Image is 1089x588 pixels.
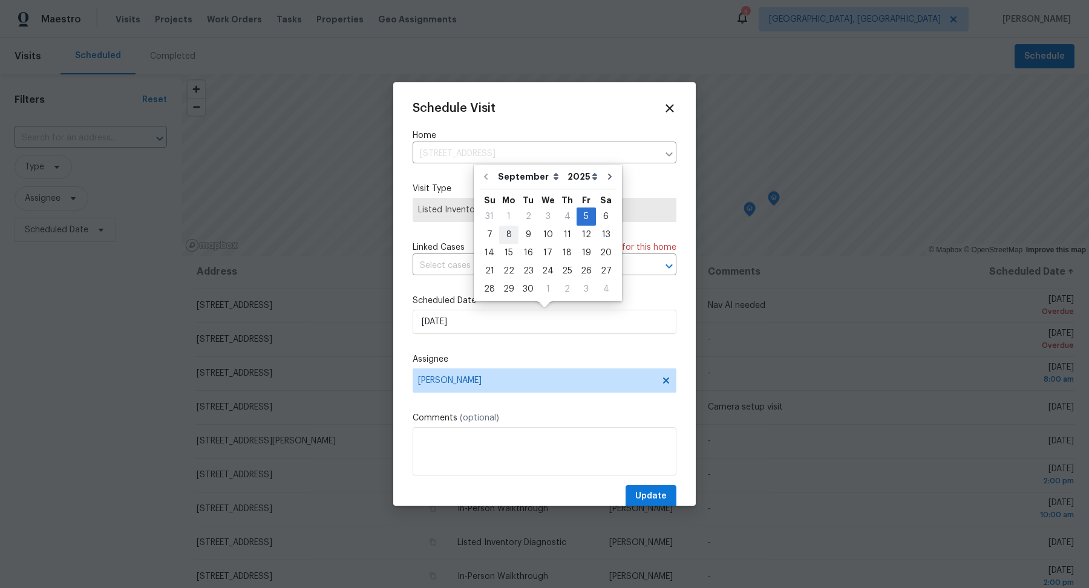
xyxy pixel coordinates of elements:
[538,244,558,262] div: Wed Sep 17 2025
[577,281,596,298] div: 3
[596,226,616,243] div: 13
[518,244,538,261] div: 16
[499,226,518,244] div: Mon Sep 08 2025
[596,208,616,225] div: 6
[413,295,676,307] label: Scheduled Date
[558,263,577,279] div: 25
[558,244,577,262] div: Thu Sep 18 2025
[484,196,495,204] abbr: Sunday
[577,244,596,262] div: Fri Sep 19 2025
[499,262,518,280] div: Mon Sep 22 2025
[663,102,676,115] span: Close
[558,226,577,243] div: 11
[413,353,676,365] label: Assignee
[600,196,612,204] abbr: Saturday
[518,281,538,298] div: 30
[460,414,499,422] span: (optional)
[480,281,499,298] div: 28
[499,208,518,225] div: 1
[596,207,616,226] div: Sat Sep 06 2025
[538,208,558,225] div: 3
[558,208,577,225] div: 4
[518,207,538,226] div: Tue Sep 02 2025
[596,280,616,298] div: Sat Oct 04 2025
[596,244,616,261] div: 20
[413,256,643,275] input: Select cases
[518,208,538,225] div: 2
[596,226,616,244] div: Sat Sep 13 2025
[480,263,499,279] div: 21
[538,226,558,243] div: 10
[538,226,558,244] div: Wed Sep 10 2025
[413,102,495,114] span: Schedule Visit
[596,262,616,280] div: Sat Sep 27 2025
[601,165,619,189] button: Go to next month
[577,208,596,225] div: 5
[499,244,518,261] div: 15
[626,485,676,508] button: Update
[538,263,558,279] div: 24
[480,244,499,261] div: 14
[558,244,577,261] div: 18
[499,280,518,298] div: Mon Sep 29 2025
[518,244,538,262] div: Tue Sep 16 2025
[538,244,558,261] div: 17
[577,280,596,298] div: Fri Oct 03 2025
[538,262,558,280] div: Wed Sep 24 2025
[480,280,499,298] div: Sun Sep 28 2025
[561,196,573,204] abbr: Thursday
[480,208,499,225] div: 31
[596,244,616,262] div: Sat Sep 20 2025
[477,165,495,189] button: Go to previous month
[413,129,676,142] label: Home
[499,226,518,243] div: 8
[582,196,590,204] abbr: Friday
[577,262,596,280] div: Fri Sep 26 2025
[413,310,676,334] input: M/D/YYYY
[499,263,518,279] div: 22
[480,244,499,262] div: Sun Sep 14 2025
[480,262,499,280] div: Sun Sep 21 2025
[418,376,655,385] span: [PERSON_NAME]
[499,207,518,226] div: Mon Sep 01 2025
[518,263,538,279] div: 23
[577,226,596,244] div: Fri Sep 12 2025
[596,281,616,298] div: 4
[480,207,499,226] div: Sun Aug 31 2025
[635,489,667,504] span: Update
[558,226,577,244] div: Thu Sep 11 2025
[480,226,499,244] div: Sun Sep 07 2025
[577,263,596,279] div: 26
[413,241,465,253] span: Linked Cases
[495,168,564,186] select: Month
[558,281,577,298] div: 2
[577,226,596,243] div: 12
[499,244,518,262] div: Mon Sep 15 2025
[538,281,558,298] div: 1
[541,196,555,204] abbr: Wednesday
[538,207,558,226] div: Wed Sep 03 2025
[577,207,596,226] div: Fri Sep 05 2025
[502,196,515,204] abbr: Monday
[480,226,499,243] div: 7
[538,280,558,298] div: Wed Oct 01 2025
[558,280,577,298] div: Thu Oct 02 2025
[518,226,538,243] div: 9
[661,258,678,275] button: Open
[499,281,518,298] div: 29
[558,207,577,226] div: Thu Sep 04 2025
[413,145,658,163] input: Enter in an address
[413,412,676,424] label: Comments
[596,263,616,279] div: 27
[518,280,538,298] div: Tue Sep 30 2025
[418,204,671,216] span: Listed Inventory Diagnostic
[577,244,596,261] div: 19
[523,196,534,204] abbr: Tuesday
[564,168,601,186] select: Year
[518,226,538,244] div: Tue Sep 09 2025
[558,262,577,280] div: Thu Sep 25 2025
[413,183,676,195] label: Visit Type
[518,262,538,280] div: Tue Sep 23 2025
